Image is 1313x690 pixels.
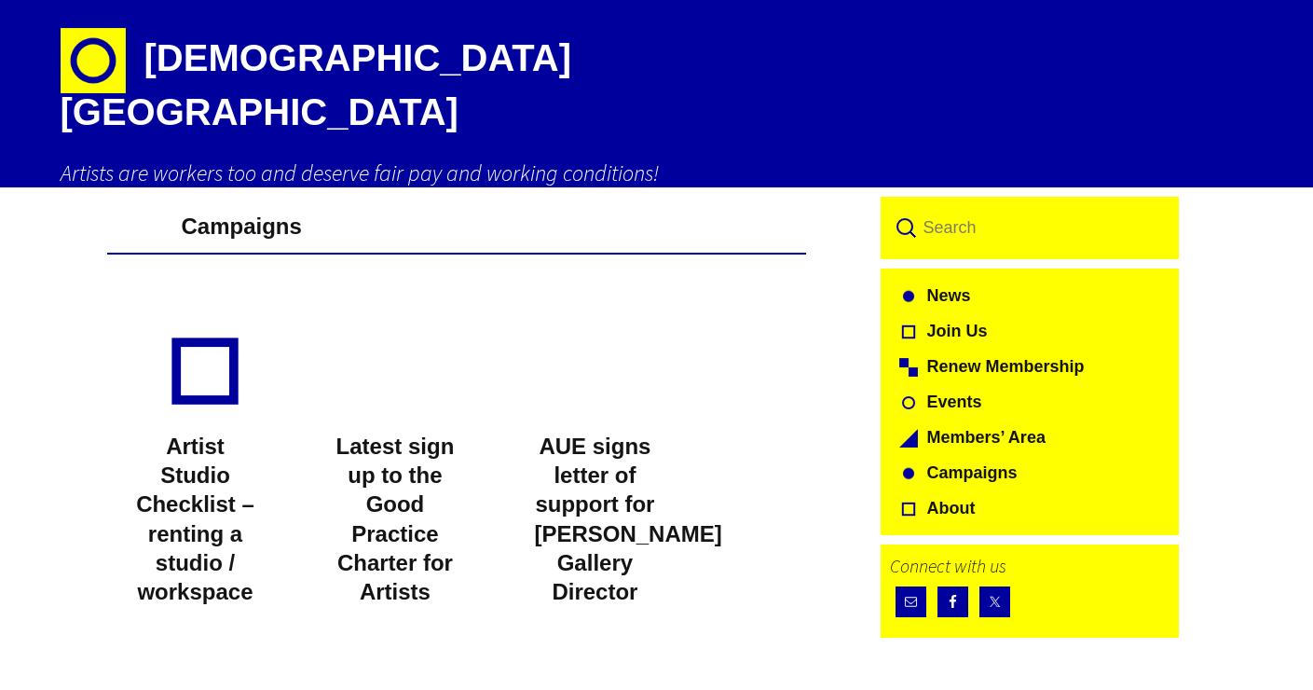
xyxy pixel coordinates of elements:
a: AUE signs letter of support for [PERSON_NAME] Gallery Director [534,434,721,604]
h3: Connect with us [890,554,1169,577]
a: News [890,278,1169,313]
img: circle-e1448293145835.png [61,28,126,93]
a: Artist Studio Checklist – renting a studio / workspace [136,434,254,604]
a: About [890,490,1169,526]
a: Join Us [890,313,1169,349]
a: Campaigns [890,455,1169,490]
a: Latest sign up to the Good Practice Charter for Artists [336,434,455,604]
h1: Campaigns [116,215,797,256]
a: Renew Membership [890,349,1169,384]
h2: Artists are workers too and deserve fair pay and working conditions! [61,159,1253,187]
a: Events [890,384,1169,420]
a: Members’ Area [890,420,1169,455]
